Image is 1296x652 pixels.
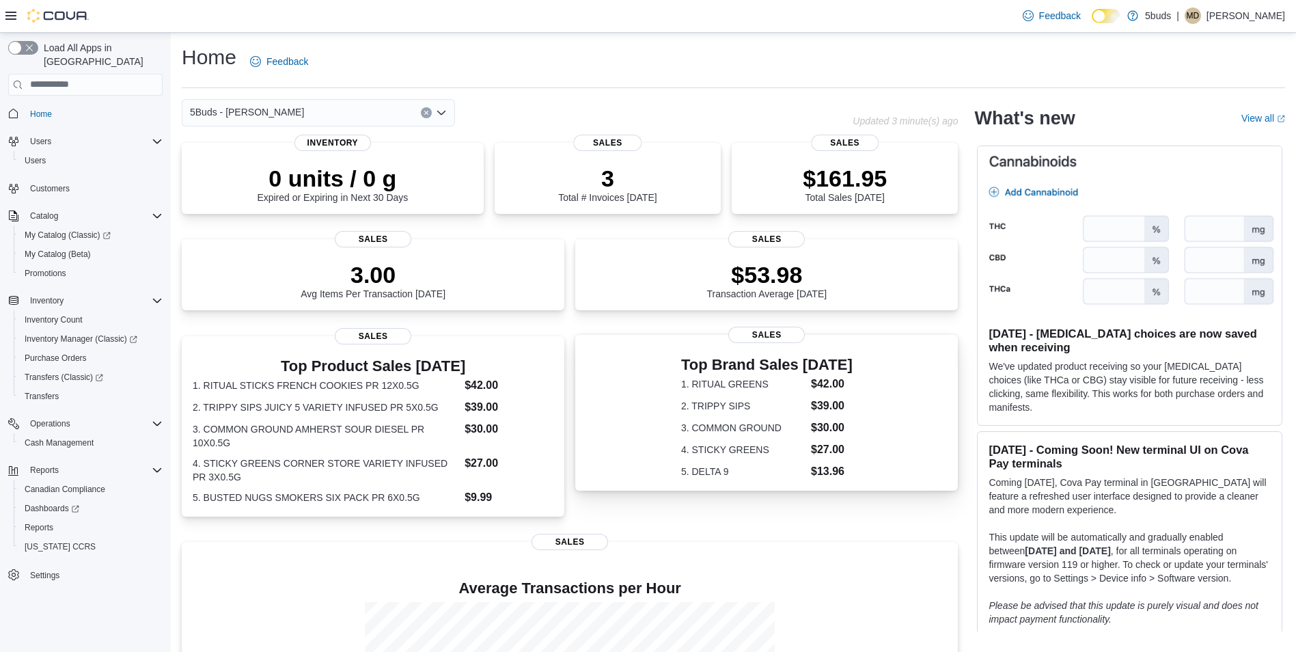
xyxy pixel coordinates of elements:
span: Sales [728,327,805,343]
p: We've updated product receiving so your [MEDICAL_DATA] choices (like THCa or CBG) stay visible fo... [989,359,1271,414]
span: Catalog [25,208,163,224]
p: $161.95 [803,165,887,192]
dt: 5. DELTA 9 [681,465,805,478]
a: Feedback [245,48,314,75]
a: Canadian Compliance [19,481,111,498]
span: Customers [30,183,70,194]
h3: Top Brand Sales [DATE] [681,357,853,373]
span: Sales [574,135,642,151]
dd: $27.00 [465,455,553,472]
button: Catalog [3,206,168,226]
h2: What's new [974,107,1075,129]
button: Inventory [3,291,168,310]
a: Inventory Manager (Classic) [19,331,143,347]
span: Settings [25,566,163,583]
div: Expired or Expiring in Next 30 Days [257,165,408,203]
span: Purchase Orders [25,353,87,364]
button: [US_STATE] CCRS [14,537,168,556]
dt: 2. TRIPPY SIPS [681,399,805,413]
a: Feedback [1017,2,1086,29]
div: Total # Invoices [DATE] [558,165,657,203]
span: Washington CCRS [19,539,163,555]
span: Sales [532,534,608,550]
dd: $30.00 [465,421,553,437]
span: Inventory Manager (Classic) [25,334,137,344]
span: Settings [30,570,59,581]
dd: $39.00 [811,398,853,414]
span: My Catalog (Classic) [25,230,111,241]
button: Clear input [421,107,432,118]
span: My Catalog (Beta) [25,249,91,260]
a: Customers [25,180,75,197]
button: Settings [3,565,168,584]
button: Cash Management [14,433,168,452]
span: My Catalog (Classic) [19,227,163,243]
p: $53.98 [707,261,827,288]
button: Catalog [25,208,64,224]
a: My Catalog (Classic) [14,226,168,245]
dt: 3. COMMON GROUND AMHERST SOUR DIESEL PR 10X0.5G [193,422,459,450]
dd: $9.99 [465,489,553,506]
button: Inventory [25,293,69,309]
button: My Catalog (Beta) [14,245,168,264]
p: 3.00 [301,261,445,288]
span: Canadian Compliance [25,484,105,495]
button: Operations [3,414,168,433]
button: Inventory Count [14,310,168,329]
span: Sales [335,231,411,247]
span: Reports [25,462,163,478]
span: [US_STATE] CCRS [25,541,96,552]
span: Reports [19,519,163,536]
svg: External link [1277,115,1285,123]
a: Settings [25,567,65,584]
a: My Catalog (Beta) [19,246,96,262]
a: Transfers [19,388,64,405]
p: This update will be automatically and gradually enabled between , for all terminals operating on ... [989,530,1271,585]
span: Inventory Count [19,312,163,328]
span: 5Buds - [PERSON_NAME] [190,104,304,120]
a: Inventory Manager (Classic) [14,329,168,349]
div: Avg Items Per Transaction [DATE] [301,261,445,299]
h3: Top Product Sales [DATE] [193,358,553,375]
span: Home [30,109,52,120]
div: Transaction Average [DATE] [707,261,827,299]
img: Cova [27,9,89,23]
span: Transfers [19,388,163,405]
p: [PERSON_NAME] [1207,8,1285,24]
dt: 2. TRIPPY SIPS JUICY 5 VARIETY INFUSED PR 5X0.5G [193,400,459,414]
h3: [DATE] - [MEDICAL_DATA] choices are now saved when receiving [989,327,1271,354]
p: Coming [DATE], Cova Pay terminal in [GEOGRAPHIC_DATA] will feature a refreshed user interface des... [989,476,1271,517]
a: Purchase Orders [19,350,92,366]
button: Home [3,104,168,124]
span: Customers [25,180,163,197]
p: 0 units / 0 g [257,165,408,192]
span: Dashboards [19,500,163,517]
button: Transfers [14,387,168,406]
span: Dashboards [25,503,79,514]
p: 3 [558,165,657,192]
a: Home [25,106,57,122]
span: Load All Apps in [GEOGRAPHIC_DATA] [38,41,163,68]
span: Promotions [19,265,163,282]
p: 5buds [1145,8,1171,24]
a: Inventory Count [19,312,88,328]
span: Purchase Orders [19,350,163,366]
span: Promotions [25,268,66,279]
span: Sales [811,135,879,151]
a: [US_STATE] CCRS [19,539,101,555]
button: Reports [25,462,64,478]
dd: $13.96 [811,463,853,480]
dd: $42.00 [465,377,553,394]
span: Cash Management [19,435,163,451]
span: Operations [25,416,163,432]
span: Catalog [30,210,58,221]
span: Transfers (Classic) [25,372,103,383]
dt: 4. STICKY GREENS CORNER STORE VARIETY INFUSED PR 3X0.5G [193,457,459,484]
dd: $42.00 [811,376,853,392]
dt: 1. RITUAL GREENS [681,377,805,391]
span: Sales [335,328,411,344]
p: | [1176,8,1179,24]
a: Reports [19,519,59,536]
dt: 1. RITUAL STICKS FRENCH COOKIES PR 12X0.5G [193,379,459,392]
